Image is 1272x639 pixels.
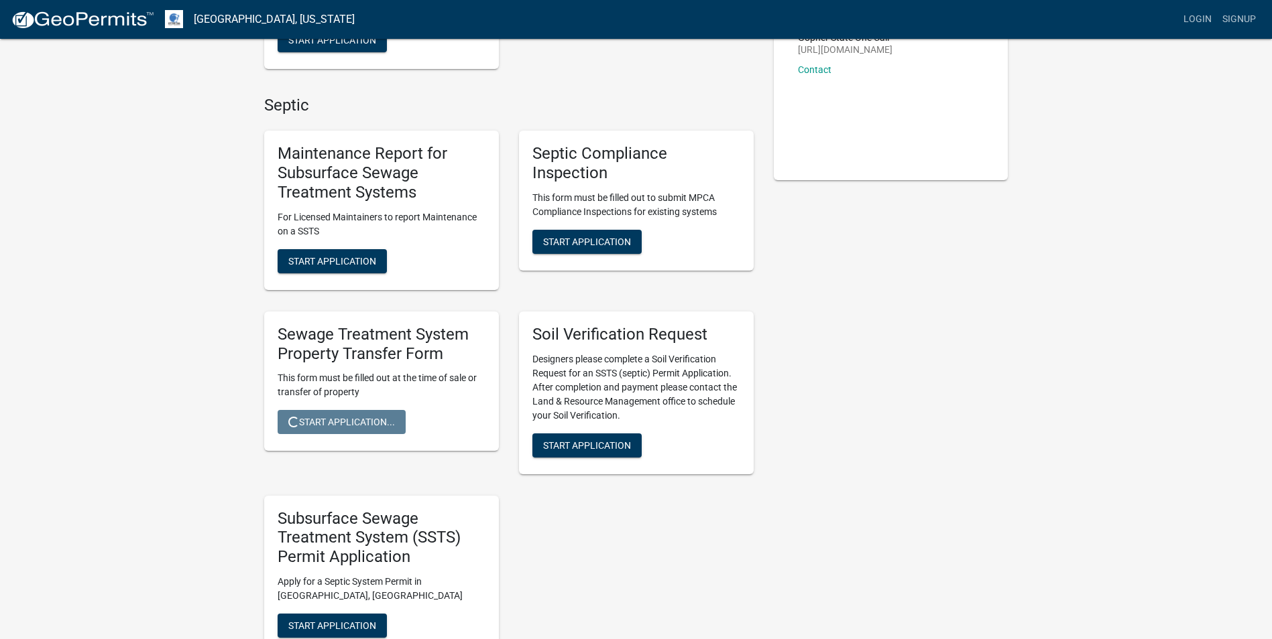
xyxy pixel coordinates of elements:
h5: Septic Compliance Inspection [532,144,740,183]
p: [URL][DOMAIN_NAME] [798,45,892,54]
h5: Sewage Treatment System Property Transfer Form [278,325,485,364]
button: Start Application [278,614,387,638]
button: Start Application [532,433,642,457]
span: Start Application [288,620,376,630]
p: This form must be filled out at the time of sale or transfer of property [278,371,485,399]
button: Start Application... [278,410,406,434]
span: Start Application... [288,417,395,427]
a: Signup [1217,7,1261,32]
h5: Soil Verification Request [532,325,740,344]
span: Start Application [288,255,376,266]
p: Designers please complete a Soil Verification Request for an SSTS (septic) Permit Application. Af... [532,352,740,423]
h4: Septic [264,96,754,115]
p: This form must be filled out to submit MPCA Compliance Inspections for existing systems [532,191,740,219]
button: Start Application [278,28,387,52]
span: Start Application [543,236,631,246]
a: Login [1178,7,1217,32]
button: Start Application [532,230,642,254]
p: For Licensed Maintainers to report Maintenance on a SSTS [278,210,485,238]
p: Apply for a Septic System Permit in [GEOGRAPHIC_DATA], [GEOGRAPHIC_DATA] [278,575,485,603]
a: [GEOGRAPHIC_DATA], [US_STATE] [194,8,355,31]
h5: Maintenance Report for Subsurface Sewage Treatment Systems [278,144,485,202]
img: Otter Tail County, Minnesota [165,10,183,28]
span: Start Application [288,34,376,45]
p: Gopher State One Call [798,33,892,42]
span: Start Application [543,439,631,450]
button: Start Application [278,249,387,273]
a: Contact [798,64,831,75]
h5: Subsurface Sewage Treatment System (SSTS) Permit Application [278,509,485,567]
